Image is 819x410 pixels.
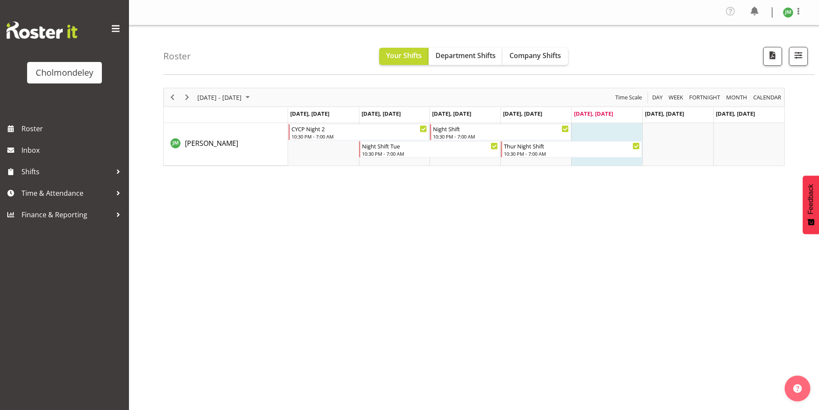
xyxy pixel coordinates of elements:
[614,92,644,103] button: Time Scale
[164,123,288,166] td: Jess Marychurch resource
[504,150,640,157] div: 10:30 PM - 7:00 AM
[807,184,815,214] span: Feedback
[504,142,640,150] div: Thur Night Shift
[668,92,684,103] span: Week
[793,384,802,393] img: help-xxl-2.png
[21,208,112,221] span: Finance & Reporting
[667,92,685,103] button: Timeline Week
[651,92,664,103] button: Timeline Day
[379,48,429,65] button: Your Shifts
[291,124,427,133] div: CYCP Night 2
[503,110,542,117] span: [DATE], [DATE]
[291,133,427,140] div: 10:30 PM - 7:00 AM
[509,51,561,60] span: Company Shifts
[614,92,643,103] span: Time Scale
[359,141,500,157] div: Jess Marychurch"s event - Night Shift Tue Begin From Tuesday, August 26, 2025 at 10:30:00 PM GMT+...
[763,47,782,66] button: Download a PDF of the roster according to the set date range.
[21,122,125,135] span: Roster
[6,22,77,39] img: Rosterit website logo
[430,124,571,140] div: Jess Marychurch"s event - Night Shift Begin From Wednesday, August 27, 2025 at 10:30:00 PM GMT+12...
[163,51,191,61] h4: Roster
[288,124,429,140] div: Jess Marychurch"s event - CYCP Night 2 Begin From Monday, August 25, 2025 at 10:30:00 PM GMT+12:0...
[501,141,642,157] div: Jess Marychurch"s event - Thur Night Shift Begin From Thursday, August 28, 2025 at 10:30:00 PM GM...
[21,187,112,200] span: Time & Attendance
[362,110,401,117] span: [DATE], [DATE]
[196,92,242,103] span: [DATE] - [DATE]
[783,7,793,18] img: jesse-marychurch10205.jpg
[436,51,496,60] span: Department Shifts
[36,66,93,79] div: Cholmondeley
[429,48,503,65] button: Department Shifts
[645,110,684,117] span: [DATE], [DATE]
[362,142,498,150] div: Night Shift Tue
[167,92,178,103] button: Previous
[165,88,180,106] div: Previous
[752,92,782,103] span: calendar
[688,92,721,103] span: Fortnight
[386,51,422,60] span: Your Shifts
[803,176,819,234] button: Feedback - Show survey
[362,150,498,157] div: 10:30 PM - 7:00 AM
[185,138,238,148] a: [PERSON_NAME]
[196,92,254,103] button: August 25 - 31, 2025
[725,92,749,103] button: Timeline Month
[180,88,194,106] div: Next
[651,92,663,103] span: Day
[21,165,112,178] span: Shifts
[716,110,755,117] span: [DATE], [DATE]
[288,123,784,166] table: Timeline Week of August 29, 2025
[688,92,722,103] button: Fortnight
[725,92,748,103] span: Month
[163,88,785,166] div: Timeline Week of August 29, 2025
[181,92,193,103] button: Next
[503,48,568,65] button: Company Shifts
[574,110,613,117] span: [DATE], [DATE]
[789,47,808,66] button: Filter Shifts
[432,110,471,117] span: [DATE], [DATE]
[433,124,569,133] div: Night Shift
[290,110,329,117] span: [DATE], [DATE]
[752,92,783,103] button: Month
[21,144,125,157] span: Inbox
[433,133,569,140] div: 10:30 PM - 7:00 AM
